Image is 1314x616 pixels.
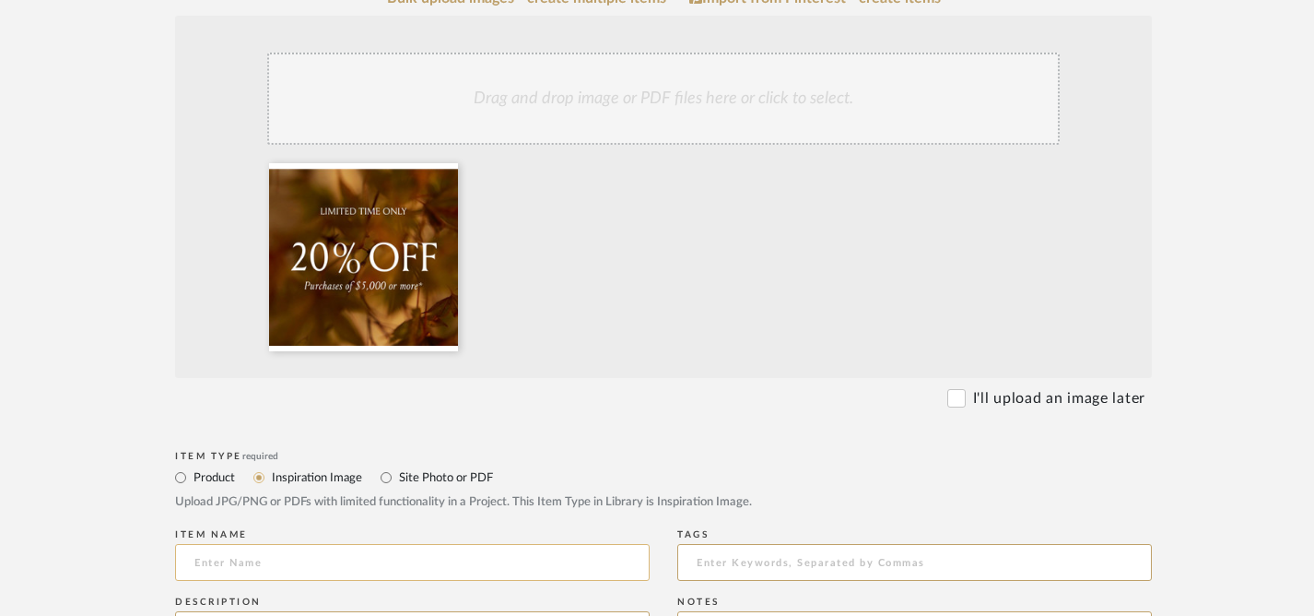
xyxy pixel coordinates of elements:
mat-radio-group: Select item type [175,466,1152,489]
div: Item name [175,529,650,540]
input: Enter Name [175,544,650,581]
div: Item Type [175,451,1152,462]
span: required [242,452,278,461]
div: Upload JPG/PNG or PDFs with limited functionality in a Project. This Item Type in Library is Insp... [175,493,1152,512]
label: Site Photo or PDF [397,468,493,488]
label: Product [192,468,235,488]
label: I'll upload an image later [973,387,1145,409]
label: Inspiration Image [270,468,362,488]
div: Notes [677,597,1152,608]
input: Enter Keywords, Separated by Commas [677,544,1152,581]
div: Tags [677,529,1152,540]
div: Description [175,597,650,608]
